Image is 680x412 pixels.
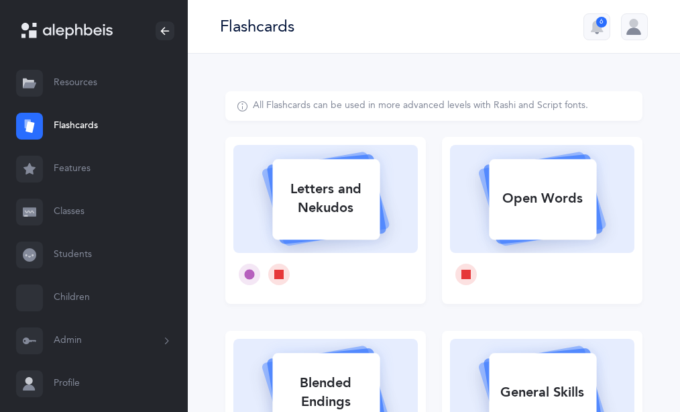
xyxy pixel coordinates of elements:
button: 6 [583,13,610,40]
div: Letters and Nekudos [272,172,380,225]
div: Open Words [489,181,596,216]
div: All Flashcards can be used in more advanced levels with Rashi and Script fonts. [253,99,588,113]
div: General Skills [489,375,596,410]
iframe: Drift Widget Chat Controller [613,345,664,396]
div: 6 [596,17,607,28]
div: Flashcards [220,15,294,38]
